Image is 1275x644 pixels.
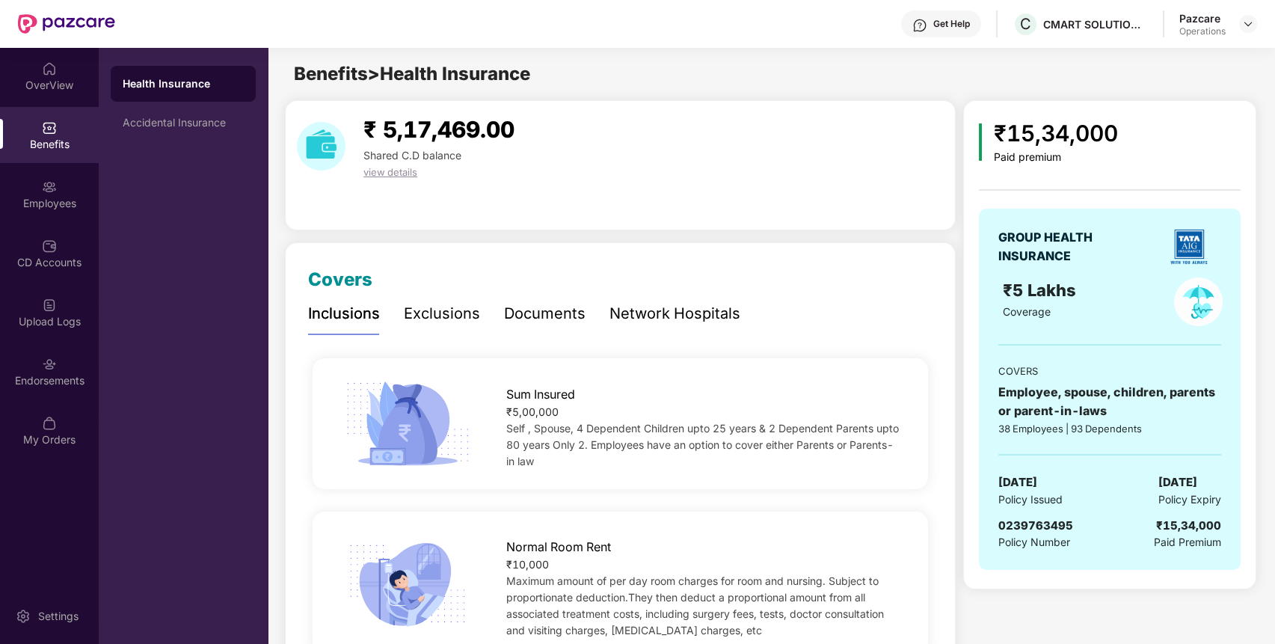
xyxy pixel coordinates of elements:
[933,18,970,30] div: Get Help
[998,491,1063,508] span: Policy Issued
[994,151,1118,164] div: Paid premium
[506,385,575,404] span: Sum Insured
[1154,534,1221,551] span: Paid Premium
[1179,11,1226,25] div: Pazcare
[123,76,244,91] div: Health Insurance
[1242,18,1254,30] img: svg+xml;base64,PHN2ZyBpZD0iRHJvcGRvd24tMzJ4MzIiIHhtbG5zPSJodHRwOi8vd3d3LnczLm9yZy8yMDAwL3N2ZyIgd2...
[998,536,1070,548] span: Policy Number
[18,14,115,34] img: New Pazcare Logo
[506,574,884,637] span: Maximum amount of per day room charges for room and nursing. Subject to proportionate deduction.T...
[42,61,57,76] img: svg+xml;base64,PHN2ZyBpZD0iSG9tZSIgeG1sbnM9Imh0dHA6Ly93d3cudzMub3JnLzIwMDAvc3ZnIiB3aWR0aD0iMjAiIG...
[998,473,1037,491] span: [DATE]
[1003,280,1081,300] span: ₹5 Lakhs
[506,556,900,573] div: ₹10,000
[308,302,380,325] div: Inclusions
[340,538,475,631] img: icon
[1156,517,1221,535] div: ₹15,34,000
[42,120,57,135] img: svg+xml;base64,PHN2ZyBpZD0iQmVuZWZpdHMiIHhtbG5zPSJodHRwOi8vd3d3LnczLm9yZy8yMDAwL3N2ZyIgd2lkdGg9Ij...
[506,538,611,556] span: Normal Room Rent
[363,149,461,162] span: Shared C.D balance
[994,116,1118,151] div: ₹15,34,000
[1043,17,1148,31] div: CMART SOLUTIONS INDIA PRIVATE LIMITED
[123,117,244,129] div: Accidental Insurance
[506,422,899,467] span: Self , Spouse, 4 Dependent Children upto 25 years & 2 Dependent Parents upto 80 years Only 2. Emp...
[998,383,1221,420] div: Employee, spouse, children, parents or parent-in-laws
[308,269,372,290] span: Covers
[363,166,417,178] span: view details
[42,239,57,254] img: svg+xml;base64,PHN2ZyBpZD0iQ0RfQWNjb3VudHMiIGRhdGEtbmFtZT0iQ0QgQWNjb3VudHMiIHhtbG5zPSJodHRwOi8vd3...
[42,180,57,194] img: svg+xml;base64,PHN2ZyBpZD0iRW1wbG95ZWVzIiB4bWxucz0iaHR0cDovL3d3dy53My5vcmcvMjAwMC9zdmciIHdpZHRoPS...
[998,518,1073,533] span: 0239763495
[340,377,475,470] img: icon
[998,364,1221,378] div: COVERS
[506,404,900,420] div: ₹5,00,000
[1020,15,1031,33] span: C
[16,609,31,624] img: svg+xml;base64,PHN2ZyBpZD0iU2V0dGluZy0yMHgyMCIgeG1sbnM9Imh0dHA6Ly93d3cudzMub3JnLzIwMDAvc3ZnIiB3aW...
[998,228,1129,266] div: GROUP HEALTH INSURANCE
[297,122,345,171] img: download
[1158,473,1197,491] span: [DATE]
[42,298,57,313] img: svg+xml;base64,PHN2ZyBpZD0iVXBsb2FkX0xvZ3MiIGRhdGEtbmFtZT0iVXBsb2FkIExvZ3MiIHhtbG5zPSJodHRwOi8vd3...
[363,116,514,143] span: ₹ 5,17,469.00
[1174,277,1223,326] img: policyIcon
[294,63,530,85] span: Benefits > Health Insurance
[504,302,586,325] div: Documents
[34,609,83,624] div: Settings
[42,416,57,431] img: svg+xml;base64,PHN2ZyBpZD0iTXlfT3JkZXJzIiBkYXRhLW5hbWU9Ik15IE9yZGVycyIgeG1sbnM9Imh0dHA6Ly93d3cudz...
[609,302,740,325] div: Network Hospitals
[1003,305,1051,318] span: Coverage
[404,302,480,325] div: Exclusions
[979,123,983,161] img: icon
[912,18,927,33] img: svg+xml;base64,PHN2ZyBpZD0iSGVscC0zMngzMiIgeG1sbnM9Imh0dHA6Ly93d3cudzMub3JnLzIwMDAvc3ZnIiB3aWR0aD...
[998,421,1221,436] div: 38 Employees | 93 Dependents
[1158,491,1221,508] span: Policy Expiry
[1179,25,1226,37] div: Operations
[42,357,57,372] img: svg+xml;base64,PHN2ZyBpZD0iRW5kb3JzZW1lbnRzIiB4bWxucz0iaHR0cDovL3d3dy53My5vcmcvMjAwMC9zdmciIHdpZH...
[1163,221,1215,273] img: insurerLogo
